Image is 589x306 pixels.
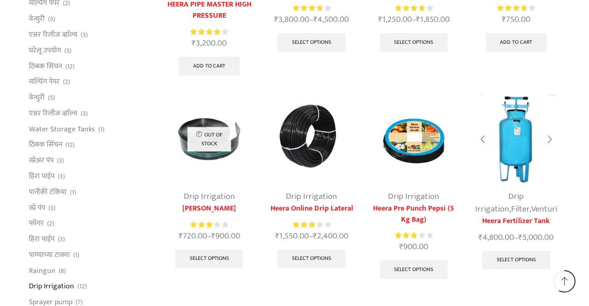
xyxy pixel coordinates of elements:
a: Water Storage Tanks [29,121,95,137]
img: Heera Online Drip Lateral [267,95,355,183]
span: (5) [48,93,55,102]
span: (3) [58,172,65,181]
a: पाण्याच्या टाक्या [29,247,70,263]
a: पानीकी टंकिया [29,184,67,200]
span: – [267,14,355,26]
bdi: 900.00 [211,229,240,243]
span: (5) [48,14,55,24]
span: (5) [64,46,71,55]
span: (12) [65,140,75,150]
bdi: 3,800.00 [274,13,309,27]
bdi: 720.00 [179,229,207,243]
div: Rated 3.25 out of 5 [190,220,228,230]
span: ₹ [192,36,196,50]
span: (2) [63,77,70,87]
a: मल्चिंग पेपर [29,74,60,90]
a: Select options for “Heera Fertilizer Tank” [482,251,550,270]
span: ₹ [313,13,318,27]
a: स्प्रेअर पंप [29,153,54,169]
bdi: 4,500.00 [313,13,349,27]
a: Heera Fertilizer Tank [472,216,560,227]
a: Filter [511,202,529,216]
span: – [267,230,355,243]
span: (2) [47,219,54,228]
span: ₹ [275,229,279,243]
a: Drip Irrigation [388,190,439,204]
span: Rated out of 5 [293,220,316,230]
span: Rated out of 5 [190,27,220,37]
span: ₹ [179,229,183,243]
a: वेन्चुरी [29,90,45,106]
span: (3) [57,156,64,165]
span: ₹ [399,240,403,254]
bdi: 750.00 [502,13,530,27]
a: घरेलू उपयोग [29,42,61,58]
a: Drip Irrigation [475,190,524,216]
span: ₹ [378,13,382,27]
a: Heera Pre Punch Pepsi (5 Kg Bag) [370,203,458,225]
span: Rated out of 5 [497,3,526,13]
a: स्प्रे पंप [29,200,45,216]
div: Rated 3.83 out of 5 [293,3,331,13]
span: ₹ [274,13,278,27]
span: – [472,231,560,244]
span: (3) [81,109,88,118]
bdi: 1,550.00 [275,229,309,243]
span: Rated out of 5 [395,231,416,240]
span: (12) [77,282,87,291]
a: [PERSON_NAME] [165,203,253,214]
a: ठिबक सिंचन [29,137,62,153]
span: Rated out of 5 [190,220,215,230]
span: ₹ [211,229,215,243]
bdi: 1,850.00 [416,13,450,27]
span: – [370,14,458,26]
a: Venturi [531,202,557,216]
a: Add to cart: “Heera Nano / Tiny” [486,33,547,52]
p: Out of stock [187,127,231,151]
span: (1) [98,125,104,134]
bdi: 3,200.00 [192,36,227,50]
span: ₹ [313,229,317,243]
a: वेन्चुरी [29,11,45,27]
span: (8) [59,266,66,276]
a: Select options for “Krishi Pipe” [175,250,243,268]
div: Rated 3.08 out of 5 [293,220,331,230]
a: एअर रिलीज व्हाॅल्व [29,27,77,42]
div: Rated 3.86 out of 5 [190,27,228,37]
div: Rated 3.81 out of 5 [395,3,433,13]
span: (3) [49,204,55,213]
img: Heera Pre Punch Pepsi [370,95,458,183]
a: Select options for “HEERA EASY TO FIT SET” [277,33,346,52]
div: Rated 2.86 out of 5 [395,231,433,240]
bdi: 900.00 [399,240,428,254]
span: (12) [65,62,75,71]
a: हिरा पाईप [29,168,55,184]
div: , , [472,190,560,216]
a: फॉगर [29,216,44,231]
a: Select options for “Heera Online Drip Lateral” [277,250,346,268]
a: ठिबक सिंचन [29,58,62,74]
a: Drip Irrigation [29,279,74,294]
a: Add to cart: “HEERA PIPE MASTER HIGH PRESSURE” [179,57,240,75]
span: ₹ [518,231,522,245]
a: Drip Irrigation [184,190,235,204]
span: ₹ [478,231,483,245]
a: Raingun [29,263,55,279]
img: Krishi Pipe [165,95,253,183]
span: ₹ [502,13,506,27]
span: ₹ [416,13,420,27]
span: – [165,230,253,243]
span: (3) [81,30,88,40]
bdi: 1,250.00 [378,13,412,27]
a: एअर रिलीज व्हाॅल्व [29,105,77,121]
div: Rated 3.80 out of 5 [497,3,535,13]
span: (3) [58,235,65,244]
a: Select options for “Heera Pre Punch Pepsi (5 Kg Bag)” [380,260,448,279]
bdi: 4,800.00 [478,231,514,245]
a: हिरा पाईप [29,231,55,247]
span: (1) [70,188,76,197]
a: Drip Irrigation [286,190,337,204]
img: Heera Fertilizer Tank [472,95,560,183]
bdi: 2,400.00 [313,229,348,243]
span: (1) [73,251,79,260]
